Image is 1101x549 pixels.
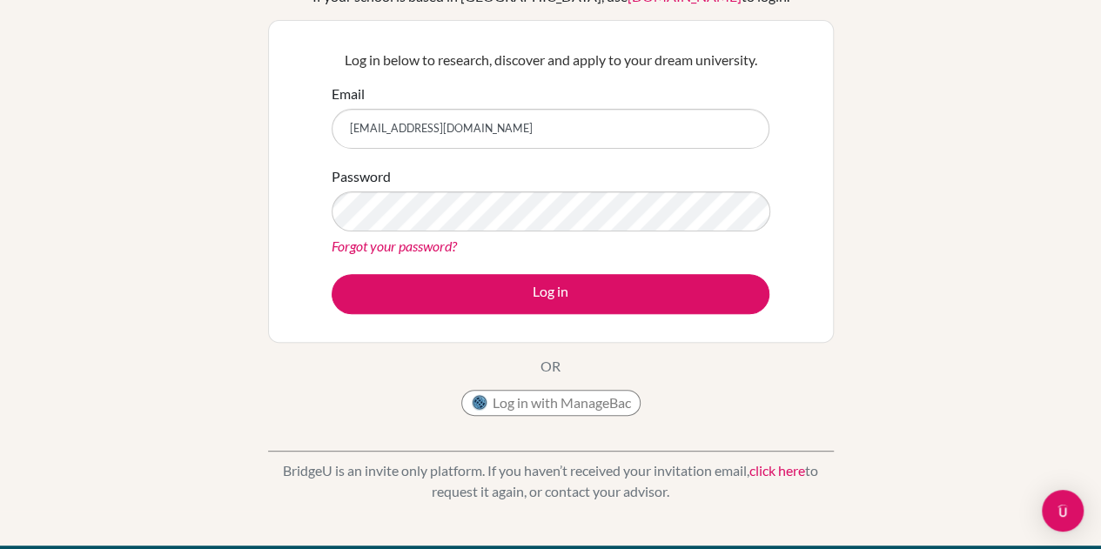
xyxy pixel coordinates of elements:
[268,460,834,502] p: BridgeU is an invite only platform. If you haven’t received your invitation email, to request it ...
[332,166,391,187] label: Password
[461,390,641,416] button: Log in with ManageBac
[749,462,805,479] a: click here
[1042,490,1084,532] div: Open Intercom Messenger
[332,50,769,70] p: Log in below to research, discover and apply to your dream university.
[332,274,769,314] button: Log in
[540,356,561,377] p: OR
[332,238,457,254] a: Forgot your password?
[332,84,365,104] label: Email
